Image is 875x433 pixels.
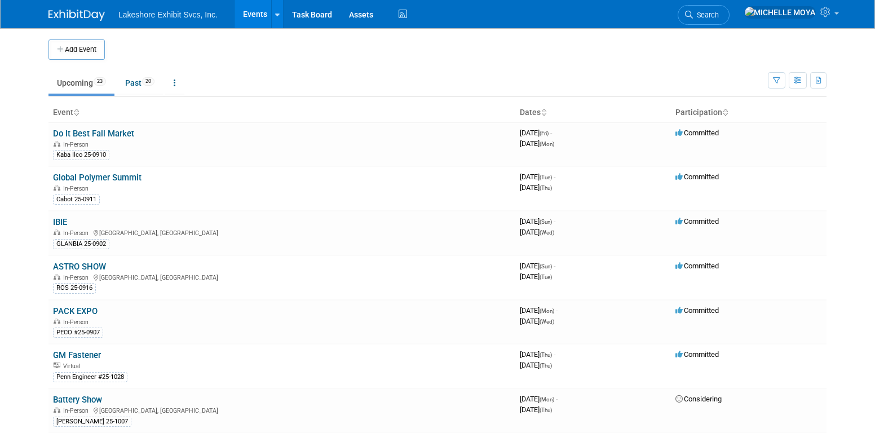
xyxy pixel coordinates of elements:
span: Committed [675,350,719,359]
span: [DATE] [520,129,552,137]
span: (Thu) [540,407,552,413]
span: (Thu) [540,363,552,369]
span: (Fri) [540,130,549,136]
span: 23 [94,77,106,86]
span: - [554,262,555,270]
span: [DATE] [520,317,554,325]
a: Battery Show [53,395,102,405]
span: (Sun) [540,219,552,225]
img: In-Person Event [54,229,60,235]
span: Search [693,11,719,19]
div: GLANBIA 25-0902 [53,239,109,249]
span: Committed [675,129,719,137]
span: Committed [675,217,719,226]
a: Sort by Start Date [541,108,546,117]
span: (Thu) [540,185,552,191]
span: (Mon) [540,141,554,147]
a: PACK EXPO [53,306,98,316]
span: (Tue) [540,274,552,280]
span: (Mon) [540,308,554,314]
div: Penn Engineer #25-1028 [53,372,127,382]
a: Search [678,5,730,25]
a: Sort by Participation Type [722,108,728,117]
span: [DATE] [520,306,558,315]
span: [DATE] [520,405,552,414]
a: ASTRO SHOW [53,262,106,272]
span: [DATE] [520,228,554,236]
div: Kaba Ilco 25-0910 [53,150,109,160]
span: [DATE] [520,361,552,369]
a: IBIE [53,217,67,227]
a: Upcoming23 [48,72,114,94]
span: In-Person [63,274,92,281]
span: In-Person [63,229,92,237]
th: Participation [671,103,827,122]
span: (Sun) [540,263,552,269]
a: GM Fastener [53,350,101,360]
span: Considering [675,395,722,403]
div: ROS 25-0916 [53,283,96,293]
a: Global Polymer Summit [53,173,142,183]
span: - [554,350,555,359]
div: PECO #25-0907 [53,328,103,338]
span: In-Person [63,141,92,148]
span: 20 [142,77,154,86]
img: ExhibitDay [48,10,105,21]
span: (Tue) [540,174,552,180]
span: Virtual [63,363,83,370]
span: [DATE] [520,272,552,281]
span: [DATE] [520,262,555,270]
span: (Wed) [540,229,554,236]
img: In-Person Event [54,141,60,147]
img: In-Person Event [54,407,60,413]
div: [GEOGRAPHIC_DATA], [GEOGRAPHIC_DATA] [53,228,511,237]
a: Do It Best Fall Market [53,129,134,139]
img: In-Person Event [54,185,60,191]
span: Committed [675,306,719,315]
div: [PERSON_NAME] 25-1007 [53,417,131,427]
span: [DATE] [520,183,552,192]
div: [GEOGRAPHIC_DATA], [GEOGRAPHIC_DATA] [53,405,511,414]
th: Event [48,103,515,122]
span: (Wed) [540,319,554,325]
span: [DATE] [520,173,555,181]
span: (Thu) [540,352,552,358]
span: [DATE] [520,139,554,148]
span: - [556,306,558,315]
span: [DATE] [520,217,555,226]
span: - [554,173,555,181]
img: In-Person Event [54,274,60,280]
div: [GEOGRAPHIC_DATA], [GEOGRAPHIC_DATA] [53,272,511,281]
span: - [556,395,558,403]
img: Virtual Event [54,363,60,368]
span: Committed [675,173,719,181]
span: In-Person [63,185,92,192]
div: Cabot 25-0911 [53,195,100,205]
th: Dates [515,103,671,122]
img: In-Person Event [54,319,60,324]
span: In-Person [63,407,92,414]
span: In-Person [63,319,92,326]
a: Sort by Event Name [73,108,79,117]
span: [DATE] [520,395,558,403]
img: MICHELLE MOYA [744,6,816,19]
span: Committed [675,262,719,270]
span: - [554,217,555,226]
span: (Mon) [540,396,554,403]
span: [DATE] [520,350,555,359]
span: Lakeshore Exhibit Svcs, Inc. [118,10,218,19]
a: Past20 [117,72,163,94]
span: - [550,129,552,137]
button: Add Event [48,39,105,60]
